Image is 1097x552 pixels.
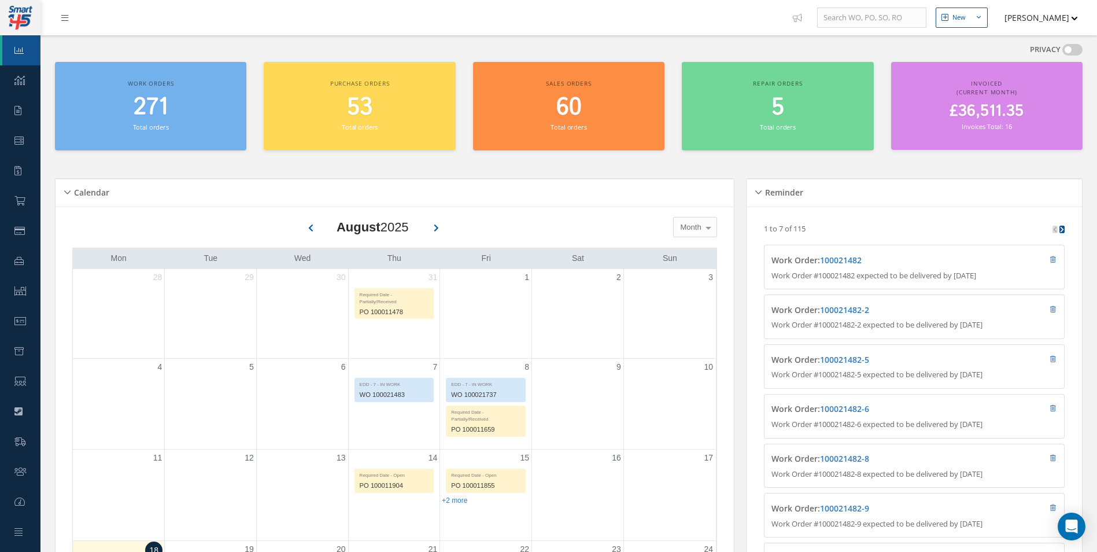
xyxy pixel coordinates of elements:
div: PO 100011659 [446,423,525,436]
input: Search WO, PO, SO, RO [817,8,926,28]
td: July 28, 2025 [73,269,165,359]
button: New [936,8,988,28]
td: August 3, 2025 [623,269,715,359]
td: August 11, 2025 [73,450,165,541]
td: August 5, 2025 [165,358,257,450]
p: Work Order #100021482-2 expected to be delivered by [DATE] [771,319,1057,331]
span: : [818,255,862,266]
span: Month [678,222,701,233]
span: Invoiced [971,79,1002,87]
div: Required Date - Partially/Received [446,406,525,423]
a: 100021482-2 [820,304,869,315]
div: EDD - 7 - IN WORK [446,378,525,388]
td: August 17, 2025 [623,450,715,541]
span: Purchase orders [330,79,390,87]
a: Wednesday [292,251,313,266]
a: Sales orders 60 Total orders [473,62,664,150]
small: Total orders [551,123,586,131]
div: EDD - 7 - IN WORK [355,378,434,388]
a: Invoiced (Current Month) £36,511.35 Invoices Total: 16 [891,62,1083,150]
a: August 13, 2025 [334,450,348,466]
div: WO 100021737 [446,388,525,402]
label: PRIVACY [1030,44,1061,56]
a: August 7, 2025 [431,359,440,376]
span: : [818,503,869,514]
h4: Work Order [771,454,981,464]
a: July 29, 2025 [242,269,256,286]
p: Work Order #100021482-5 expected to be delivered by [DATE] [771,369,1057,381]
a: Thursday [385,251,404,266]
td: July 31, 2025 [348,269,440,359]
div: 2025 [337,218,409,237]
a: August 5, 2025 [247,359,256,376]
a: August 1, 2025 [522,269,531,286]
span: 60 [556,91,582,124]
a: Tuesday [201,251,220,266]
div: PO 100011904 [355,479,434,492]
a: August 9, 2025 [614,359,623,376]
a: Repair orders 5 Total orders [682,62,873,150]
p: Work Order #100021482 expected to be delivered by [DATE] [771,270,1057,282]
small: Total orders [133,123,169,131]
a: July 31, 2025 [426,269,440,286]
div: Required Date - Open [446,469,525,479]
span: : [818,403,869,414]
td: August 14, 2025 [348,450,440,541]
td: August 12, 2025 [165,450,257,541]
span: : [818,453,869,464]
a: 100021482-8 [820,453,869,464]
a: 100021482-6 [820,403,869,414]
span: Repair orders [753,79,802,87]
td: August 6, 2025 [256,358,348,450]
a: 100021482-9 [820,503,869,514]
td: August 16, 2025 [532,450,624,541]
td: August 4, 2025 [73,358,165,450]
a: Work orders 271 Total orders [55,62,246,150]
span: Sales orders [546,79,591,87]
span: 271 [134,91,168,124]
div: PO 100011855 [446,479,525,492]
div: Required Date - Partially/Received [355,289,434,306]
span: : [818,304,869,315]
h4: Work Order [771,306,981,315]
span: Work orders [128,79,173,87]
a: August 4, 2025 [155,359,164,376]
span: 5 [771,91,784,124]
div: Required Date - Open [355,469,434,479]
span: (Current Month) [956,88,1017,96]
td: August 7, 2025 [348,358,440,450]
button: [PERSON_NAME] [993,6,1078,29]
td: July 30, 2025 [256,269,348,359]
td: August 1, 2025 [440,269,532,359]
a: August 12, 2025 [242,450,256,466]
p: Work Order #100021482-9 expected to be delivered by [DATE] [771,518,1057,530]
a: August 16, 2025 [610,450,623,466]
td: August 9, 2025 [532,358,624,450]
td: August 15, 2025 [440,450,532,541]
b: August [337,220,381,234]
div: PO 100011478 [355,306,434,319]
a: August 15, 2025 [518,450,531,466]
a: Sunday [660,251,679,266]
img: smart145-logo-small.png [8,6,32,30]
a: August 3, 2025 [706,269,715,286]
td: August 10, 2025 [623,358,715,450]
a: Show 2 more events [442,496,467,505]
a: August 11, 2025 [151,450,165,466]
h5: Reminder [762,184,803,198]
td: July 29, 2025 [165,269,257,359]
h4: Work Order [771,355,981,365]
p: Work Order #100021482-8 expected to be delivered by [DATE] [771,469,1057,480]
span: £36,511.35 [950,100,1024,123]
small: Total orders [342,123,378,131]
small: Invoices Total: 16 [962,122,1011,131]
span: : [818,354,869,365]
a: July 28, 2025 [151,269,165,286]
a: August 10, 2025 [701,359,715,376]
div: New [952,13,966,23]
h4: Work Order [771,504,981,514]
a: August 6, 2025 [339,359,348,376]
a: 100021482 [820,255,862,266]
a: 100021482-5 [820,354,869,365]
a: August 8, 2025 [522,359,531,376]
